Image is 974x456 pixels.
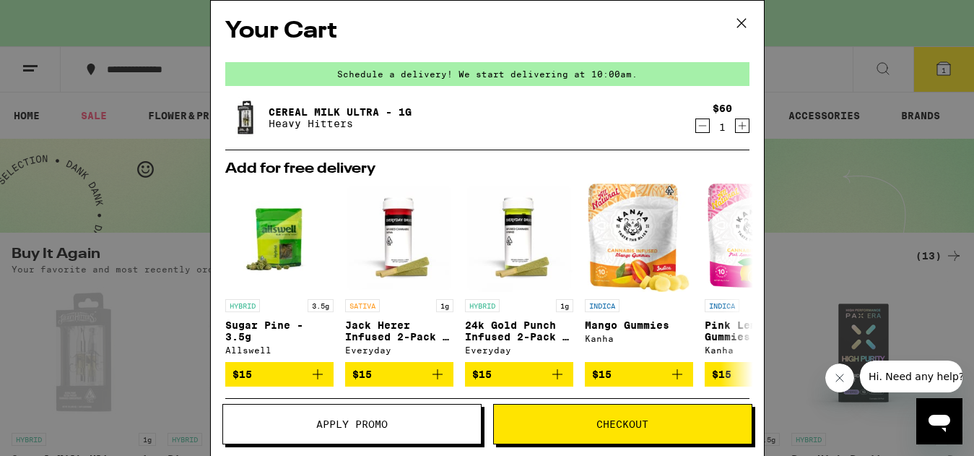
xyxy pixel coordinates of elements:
p: HYBRID [465,299,500,312]
p: Jack Herer Infused 2-Pack - 1g [345,319,453,343]
img: Everyday - 24k Gold Punch Infused 2-Pack - 1g [465,184,573,292]
span: $15 [352,369,372,380]
span: $15 [712,369,731,380]
iframe: Button to launch messaging window [916,398,962,444]
div: Everyday [345,345,453,355]
p: 3.5g [308,299,334,312]
p: 1g [436,299,453,312]
a: Open page for Pink Lemonade Gummies from Kanha [705,184,813,362]
div: Schedule a delivery! We start delivering at 10:00am. [225,62,749,86]
p: HYBRID [225,299,260,312]
span: Checkout [596,419,648,429]
span: Hi. Need any help? [9,10,104,22]
p: Pink Lemonade Gummies [705,319,813,343]
p: SATIVA [345,299,380,312]
img: Kanha - Mango Gummies [588,184,689,292]
p: 1g [556,299,573,312]
a: Open page for Jack Herer Infused 2-Pack - 1g from Everyday [345,184,453,362]
a: Cereal Milk Ultra - 1g [269,106,412,118]
a: Open page for Sugar Pine - 3.5g from Allswell [225,184,334,362]
button: Add to bag [345,362,453,387]
button: Apply Promo [222,404,482,444]
span: $15 [232,369,252,380]
h2: Add for free delivery [225,162,749,176]
button: Add to bag [705,362,813,387]
button: Decrement [695,119,710,133]
p: INDICA [585,299,619,312]
img: Allswell - Sugar Pine - 3.5g [225,184,334,292]
a: Open page for 24k Gold Punch Infused 2-Pack - 1g from Everyday [465,184,573,362]
div: $60 [713,103,732,114]
div: Kanha [705,345,813,355]
span: Apply Promo [316,419,388,429]
p: 24k Gold Punch Infused 2-Pack - 1g [465,319,573,343]
p: Sugar Pine - 3.5g [225,319,334,343]
button: Add to bag [225,362,334,387]
button: Add to bag [465,362,573,387]
span: $15 [592,369,612,380]
div: Allswell [225,345,334,355]
div: Kanha [585,334,693,343]
button: Increment [735,119,749,133]
button: Add to bag [585,362,693,387]
iframe: Close message [825,363,854,392]
img: Cereal Milk Ultra - 1g [225,98,266,138]
h2: Your Cart [225,15,749,48]
button: Checkout [493,404,752,444]
div: 1 [713,121,732,133]
p: Heavy Hitters [269,118,412,129]
span: $15 [472,369,492,380]
img: Everyday - Jack Herer Infused 2-Pack - 1g [345,184,453,292]
iframe: Message from company [860,361,962,392]
a: Open page for Mango Gummies from Kanha [585,184,693,362]
p: Mango Gummies [585,319,693,331]
img: Kanha - Pink Lemonade Gummies [708,184,809,292]
p: INDICA [705,299,739,312]
div: Everyday [465,345,573,355]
